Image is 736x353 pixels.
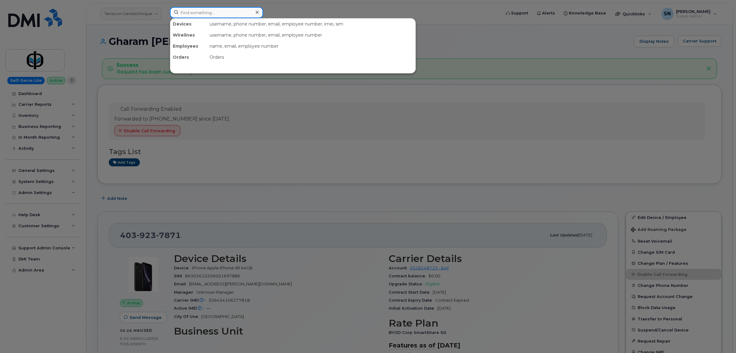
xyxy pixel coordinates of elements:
div: name, email, employee number [207,41,415,52]
div: Wirelines [170,30,207,41]
div: Orders [207,52,415,63]
div: Employees [170,41,207,52]
div: Orders [170,52,207,63]
div: Devices [170,18,207,30]
div: username, phone number, email, employee number, imei, sim [207,18,415,30]
div: username, phone number, email, employee number [207,30,415,41]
